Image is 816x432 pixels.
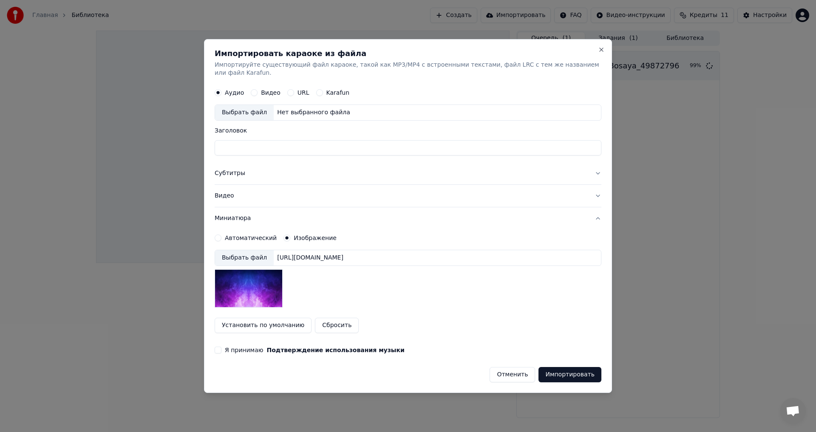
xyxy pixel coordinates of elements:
[225,235,277,241] label: Автоматический
[215,105,274,121] div: Выбрать файл
[215,185,601,207] button: Видео
[225,90,244,96] label: Аудио
[538,367,601,382] button: Импортировать
[215,207,601,229] button: Миниатюра
[215,163,601,185] button: Субтитры
[490,367,535,382] button: Отменить
[215,61,601,78] p: Импортируйте существующий файл караоке, такой как MP3/MP4 с встроенными текстами, файл LRC с тем ...
[274,109,354,117] div: Нет выбранного файла
[297,90,309,96] label: URL
[267,347,405,353] button: Я принимаю
[274,254,347,262] div: [URL][DOMAIN_NAME]
[261,90,280,96] label: Видео
[225,347,405,353] label: Я принимаю
[215,318,312,333] button: Установить по умолчанию
[215,229,601,340] div: Миниатюра
[215,50,601,57] h2: Импортировать караоке из файла
[326,90,350,96] label: Karafun
[215,128,601,134] label: Заголовок
[315,318,359,333] button: Сбросить
[294,235,337,241] label: Изображение
[215,250,274,265] div: Выбрать файл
